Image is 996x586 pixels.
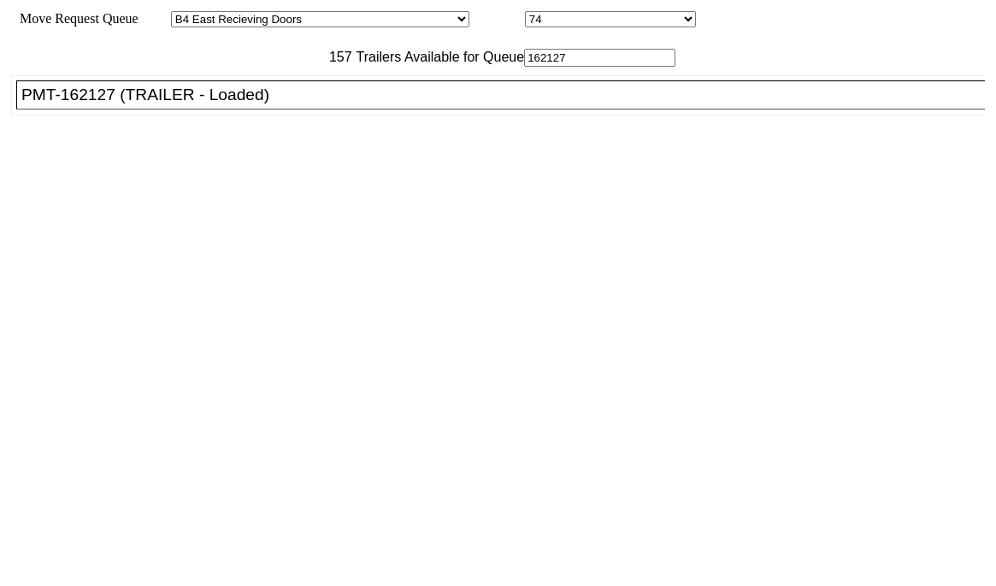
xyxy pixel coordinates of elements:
input: Filter Available Trailers [524,49,675,67]
span: 157 [321,50,352,64]
span: Area [141,11,168,26]
div: PMT-162127 (TRAILER - Loaded) [21,86,995,104]
span: Location [473,11,522,26]
span: Trailers Available for Queue [352,50,525,64]
span: Move Request Queue [11,11,138,26]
